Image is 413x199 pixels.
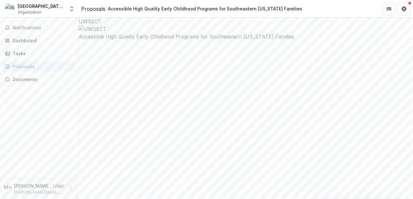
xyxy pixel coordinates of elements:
[14,190,64,195] p: [PERSON_NAME][EMAIL_ADDRESS][PERSON_NAME][DOMAIN_NAME]
[3,74,76,85] a: Documents
[14,183,53,189] p: [PERSON_NAME] <[PERSON_NAME][EMAIL_ADDRESS][PERSON_NAME][DOMAIN_NAME]>
[13,50,71,57] div: Tasks
[79,33,413,40] h2: Accessible High Quality Early Childhood Programs for Southeastern [US_STATE] Families
[108,5,302,12] div: Accessible High Quality Early Childhood Programs for Southeastern [US_STATE] Families
[4,184,12,191] div: Michele Deane <michele.deane@riverfrontchildren.org>
[13,25,73,31] span: Notifications
[81,4,305,13] nav: breadcrumb
[398,3,410,15] button: Get Help
[383,3,395,15] button: Partners
[13,37,71,44] div: Dashboard
[5,4,15,14] img: Riverfront Children's Center, Inc.
[79,18,413,25] div: UWSECT
[79,25,413,33] img: UWSECT
[67,3,76,15] button: Open entity switcher
[3,35,76,46] a: Dashboard
[53,182,64,190] p: User
[81,5,105,13] a: Proposals
[3,61,76,72] a: Proposals
[3,23,76,33] button: Notifications
[3,48,76,59] a: Tasks
[13,63,71,70] div: Proposals
[18,3,65,9] div: [GEOGRAPHIC_DATA], Inc.
[18,9,41,15] span: Organization
[67,185,75,192] button: More
[13,76,71,83] div: Documents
